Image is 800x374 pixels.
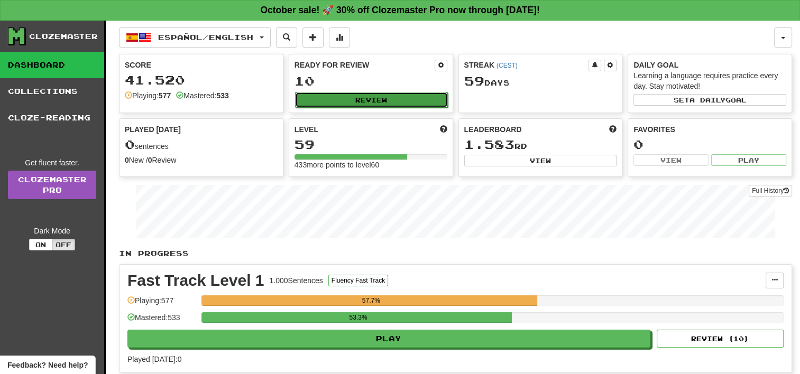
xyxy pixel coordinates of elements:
[29,31,98,42] div: Clozemaster
[295,92,448,108] button: Review
[8,171,96,199] a: ClozemasterPro
[8,226,96,236] div: Dark Mode
[295,74,447,88] div: 10
[328,275,388,286] button: Fluency Fast Track
[205,312,512,323] div: 53.3%
[205,295,537,306] div: 57.7%
[119,27,271,48] button: Español/English
[276,27,297,48] button: Search sentences
[633,70,786,91] div: Learning a language requires practice every day. Stay motivated!
[711,154,786,166] button: Play
[464,73,484,88] span: 59
[689,96,725,104] span: a daily
[127,330,650,348] button: Play
[302,27,324,48] button: Add sentence to collection
[464,124,522,135] span: Leaderboard
[125,137,135,152] span: 0
[125,138,278,152] div: sentences
[633,138,786,151] div: 0
[52,239,75,250] button: Off
[125,73,278,87] div: 41.520
[119,248,792,259] p: In Progress
[633,124,786,135] div: Favorites
[496,62,518,69] a: (CEST)
[125,156,129,164] strong: 0
[125,124,181,135] span: Played [DATE]
[633,154,709,166] button: View
[464,138,617,152] div: rd
[329,27,350,48] button: More stats
[464,137,514,152] span: 1.583
[270,275,323,286] div: 1.000 Sentences
[216,91,228,100] strong: 533
[749,185,792,197] button: Full History
[295,124,318,135] span: Level
[464,74,617,88] div: Day s
[295,160,447,170] div: 433 more points to level 60
[125,60,278,70] div: Score
[464,60,589,70] div: Streak
[148,156,152,164] strong: 0
[29,239,52,250] button: On
[127,295,196,313] div: Playing: 577
[440,124,447,135] span: Score more points to level up
[8,157,96,168] div: Get fluent faster.
[633,60,786,70] div: Daily Goal
[176,90,229,101] div: Mastered:
[127,273,264,288] div: Fast Track Level 1
[125,155,278,165] div: New / Review
[125,90,171,101] div: Playing:
[609,124,617,135] span: This week in points, UTC
[633,94,786,106] button: Seta dailygoal
[7,360,88,370] span: Open feedback widget
[127,355,181,363] span: Played [DATE]: 0
[158,33,253,42] span: Español / English
[464,155,617,166] button: View
[260,5,539,15] strong: October sale! 🚀 30% off Clozemaster Pro now through [DATE]!
[127,312,196,330] div: Mastered: 533
[295,138,447,151] div: 59
[295,60,435,70] div: Ready for Review
[657,330,784,348] button: Review (10)
[159,91,171,100] strong: 577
